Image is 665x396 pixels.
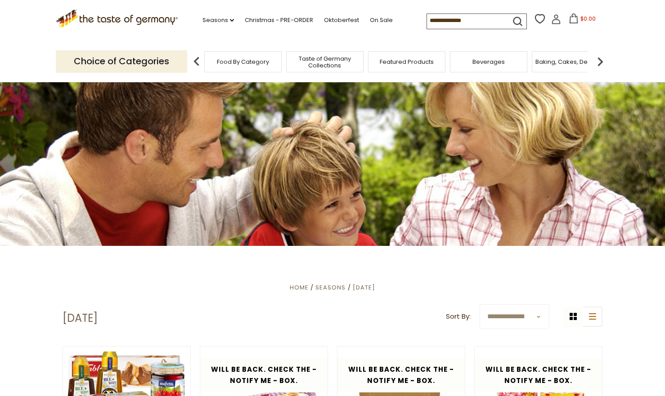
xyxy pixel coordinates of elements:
[591,53,609,71] img: next arrow
[324,15,359,25] a: Oktoberfest
[535,58,605,65] a: Baking, Cakes, Desserts
[245,15,313,25] a: Christmas - PRE-ORDER
[370,15,393,25] a: On Sale
[290,283,309,292] a: Home
[563,13,601,27] button: $0.00
[353,283,375,292] a: [DATE]
[63,311,98,325] h1: [DATE]
[315,283,346,292] a: Seasons
[472,58,505,65] a: Beverages
[446,311,471,322] label: Sort By:
[202,15,234,25] a: Seasons
[56,50,187,72] p: Choice of Categories
[289,55,361,69] a: Taste of Germany Collections
[188,53,206,71] img: previous arrow
[380,58,434,65] a: Featured Products
[217,58,269,65] a: Food By Category
[580,15,596,22] span: $0.00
